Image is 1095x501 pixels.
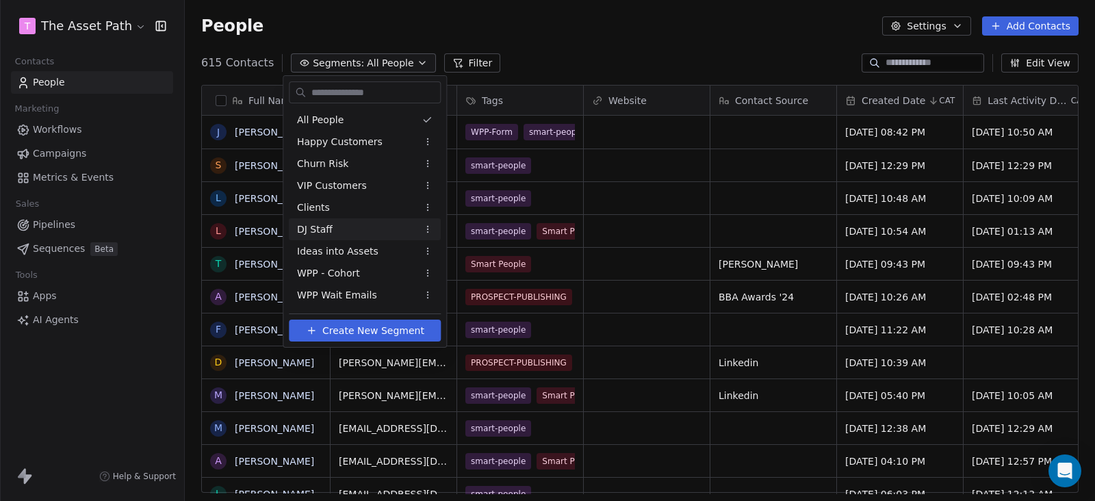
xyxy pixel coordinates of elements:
[297,157,348,171] span: Churn Risk
[297,113,344,127] span: All People
[289,320,441,342] button: Create New Segment
[297,222,333,237] span: DJ Staff
[297,288,377,303] span: WPP Wait Emails
[297,201,330,215] span: Clients
[297,179,367,193] span: VIP Customers
[322,324,424,338] span: Create New Segment
[297,244,378,259] span: Ideas into Assets
[297,135,383,149] span: Happy Customers
[297,266,360,281] span: WPP - Cohort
